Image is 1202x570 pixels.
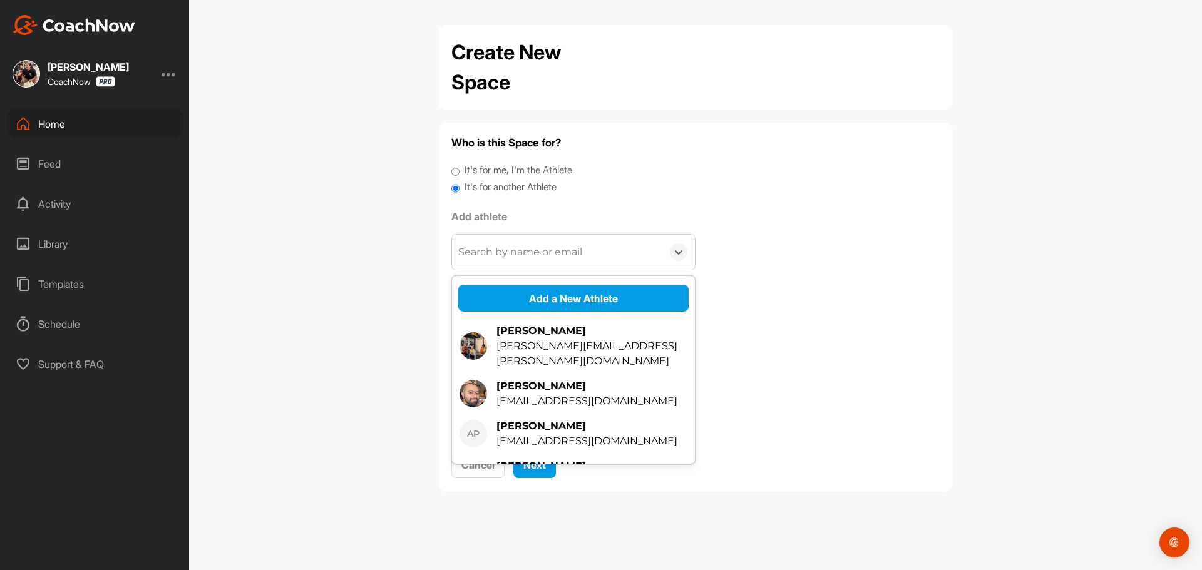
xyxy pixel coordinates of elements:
div: [EMAIL_ADDRESS][DOMAIN_NAME] [496,394,677,409]
div: [PERSON_NAME] [496,379,677,394]
button: Cancel [451,451,505,478]
label: It's for another Athlete [465,180,557,195]
div: [EMAIL_ADDRESS][DOMAIN_NAME] [496,434,677,449]
button: Next [513,451,556,478]
img: square_ac773938131739b1418d724d655db56a.jpg [460,380,487,407]
div: [PERSON_NAME] [496,459,687,474]
div: [PERSON_NAME] [496,419,677,434]
img: square_e339765c9fe6f80dcd00e42095057a3f.jpg [13,60,40,88]
img: CoachNow [13,15,135,35]
div: Support & FAQ [7,349,183,380]
span: Next [523,459,546,471]
span: Cancel [461,459,495,471]
img: CoachNow Pro [96,76,115,87]
div: [PERSON_NAME] [48,62,129,72]
div: Home [7,108,183,140]
div: Schedule [7,308,183,340]
div: [PERSON_NAME][EMAIL_ADDRESS][PERSON_NAME][DOMAIN_NAME] [496,338,687,369]
label: It's for me, I'm the Athlete [465,163,572,178]
div: Templates [7,268,183,300]
button: Add a New Athlete [458,285,689,312]
div: Feed [7,148,183,180]
h4: Who is this Space for? [451,135,940,151]
div: CoachNow [48,76,115,87]
img: square_aa7e169db4874ff340fb2bc18c62364c.jpg [460,332,487,360]
div: Open Intercom Messenger [1159,527,1189,557]
h2: Create New Space [451,38,620,98]
div: Activity [7,188,183,220]
label: Add athlete [451,209,696,224]
div: AP [460,420,487,447]
div: [PERSON_NAME] [496,323,687,338]
div: Search by name or email [458,245,582,260]
div: Library [7,228,183,260]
